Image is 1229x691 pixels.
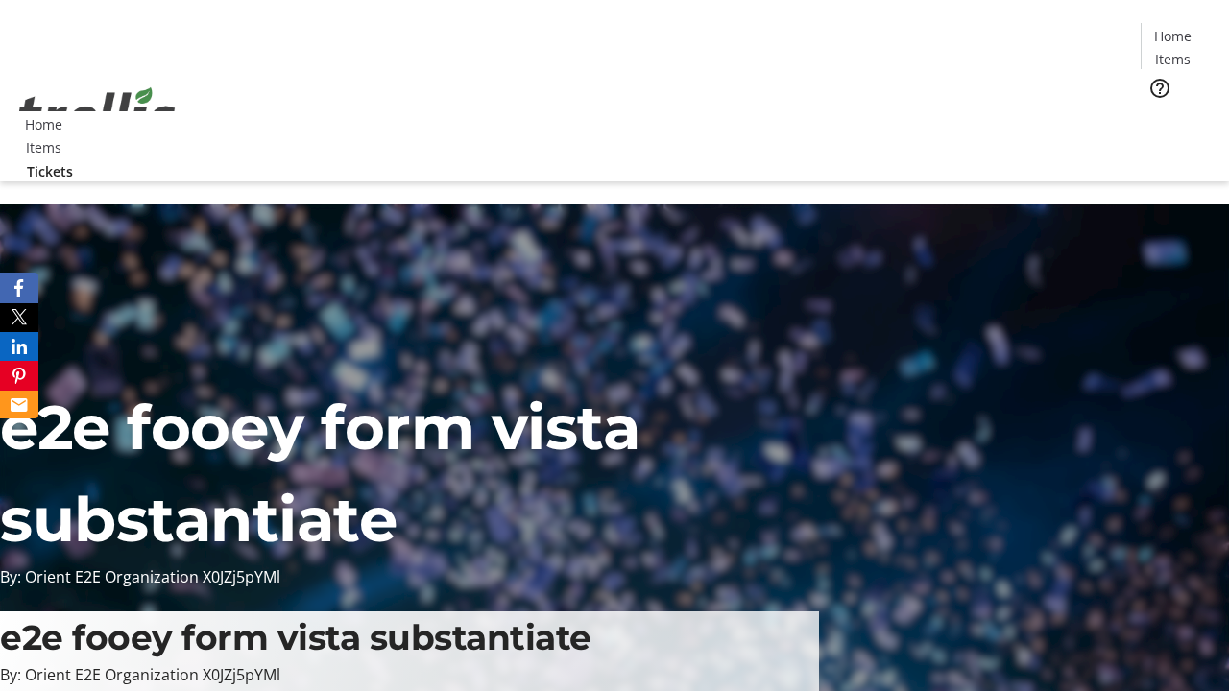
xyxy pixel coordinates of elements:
[1154,26,1192,46] span: Home
[1142,26,1203,46] a: Home
[26,137,61,157] span: Items
[27,161,73,181] span: Tickets
[25,114,62,134] span: Home
[12,137,74,157] a: Items
[1141,69,1179,107] button: Help
[1141,111,1217,131] a: Tickets
[1156,111,1202,131] span: Tickets
[1142,49,1203,69] a: Items
[12,66,182,162] img: Orient E2E Organization X0JZj5pYMl's Logo
[12,114,74,134] a: Home
[12,161,88,181] a: Tickets
[1155,49,1191,69] span: Items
